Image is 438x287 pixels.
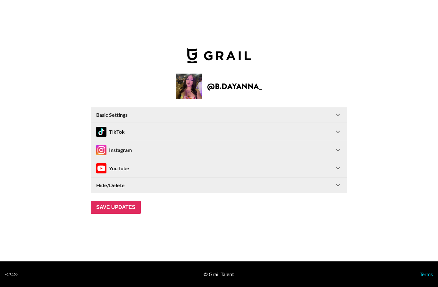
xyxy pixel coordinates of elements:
[91,159,347,177] div: InstagramYouTube
[96,127,125,137] div: TikTok
[91,201,141,214] input: Save Updates
[91,178,347,193] div: Hide/Delete
[204,271,234,277] div: © Grail Talent
[207,83,262,90] h2: @ b.dayanna_
[96,145,106,155] img: Instagram
[91,141,347,159] div: InstagramInstagram
[91,123,347,141] div: TikTokTikTok
[96,145,132,155] div: Instagram
[96,127,106,137] img: TikTok
[187,48,251,63] img: Grail Talent Logo
[91,107,347,123] div: Basic Settings
[5,272,18,276] div: v 1.7.106
[420,271,433,277] a: Terms
[96,163,106,173] img: Instagram
[96,163,129,173] div: YouTube
[96,182,125,188] strong: Hide/Delete
[96,112,128,118] strong: Basic Settings
[176,74,202,99] img: Creator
